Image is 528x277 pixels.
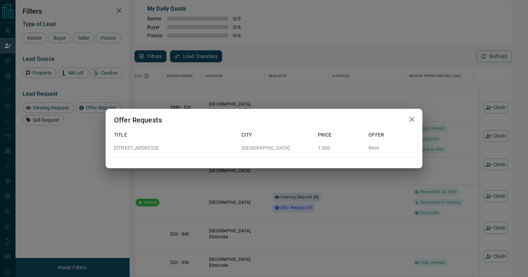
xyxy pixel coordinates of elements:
p: Price [318,131,363,139]
p: City [241,131,312,139]
p: [GEOGRAPHIC_DATA] [241,144,312,152]
p: 1,500 [318,144,363,152]
p: Offer [369,131,414,139]
p: [STREET_ADDRESS] [114,144,236,152]
p: Title [114,131,236,139]
p: Rent [369,144,414,152]
h2: Offer Requests [106,109,170,131]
